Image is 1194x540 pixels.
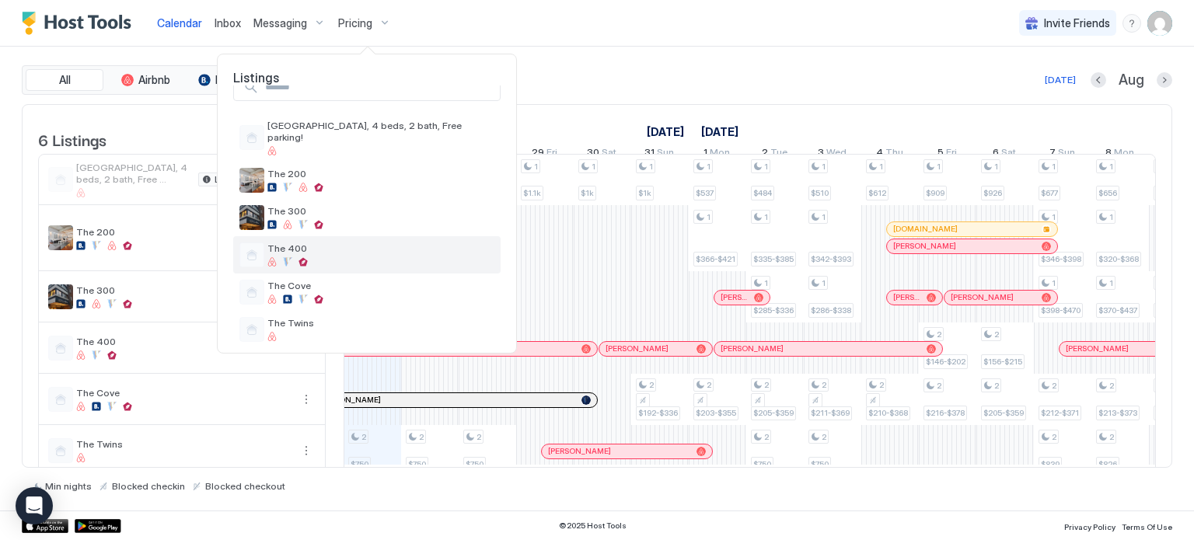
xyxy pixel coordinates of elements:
div: listing image [239,205,264,230]
div: listing image [239,168,264,193]
div: Open Intercom Messenger [16,487,53,524]
input: Input Field [259,74,500,100]
span: The 200 [267,168,494,179]
span: The 300 [267,205,494,217]
span: Listings [218,70,516,85]
span: The Twins [267,317,494,329]
span: [GEOGRAPHIC_DATA], 4 beds, 2 bath, Free parking! [267,120,494,143]
span: The 400 [267,242,494,254]
span: The Cove [267,280,494,291]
